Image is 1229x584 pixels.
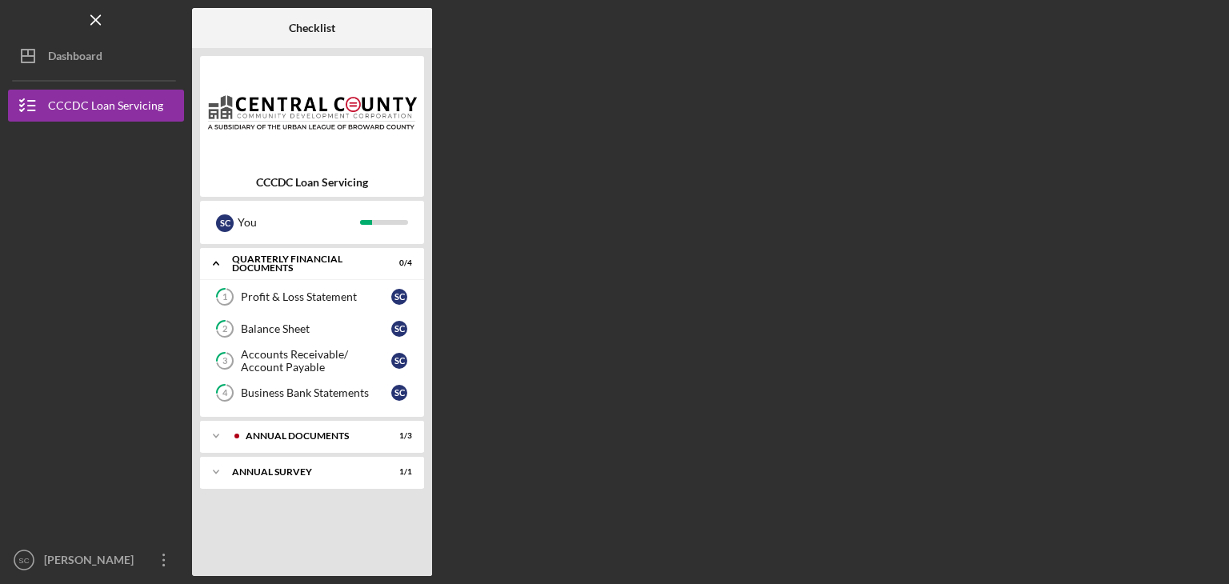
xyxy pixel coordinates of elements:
div: [PERSON_NAME] [40,544,144,580]
a: 3Accounts Receivable/ Account PayableSC [208,345,416,377]
tspan: 3 [222,356,227,366]
div: S C [216,214,234,232]
div: 1 / 1 [383,467,412,477]
img: Product logo [200,64,424,160]
div: Accounts Receivable/ Account Payable [241,348,391,374]
div: Dashboard [48,40,102,76]
tspan: 2 [222,324,227,334]
div: Balance Sheet [241,322,391,335]
button: Dashboard [8,40,184,72]
div: S C [391,321,407,337]
div: Annual Survey [232,467,372,477]
button: CCCDC Loan Servicing [8,90,184,122]
b: Checklist [289,22,335,34]
div: Business Bank Statements [241,386,391,399]
tspan: 4 [222,388,228,398]
tspan: 1 [222,292,227,302]
text: SC [18,556,29,565]
div: CCCDC Loan Servicing [48,90,163,126]
div: S C [391,289,407,305]
div: S C [391,385,407,401]
a: 1Profit & Loss StatementSC [208,281,416,313]
a: 4Business Bank StatementsSC [208,377,416,409]
a: 2Balance SheetSC [208,313,416,345]
div: Profit & Loss Statement [241,290,391,303]
div: Annual Documents [246,431,372,441]
div: You [238,209,360,236]
div: 1 / 3 [383,431,412,441]
div: S C [391,353,407,369]
div: Quarterly Financial Documents [232,254,372,273]
button: SC[PERSON_NAME] [8,544,184,576]
div: 0 / 4 [383,258,412,268]
b: CCCDC Loan Servicing [256,176,368,189]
